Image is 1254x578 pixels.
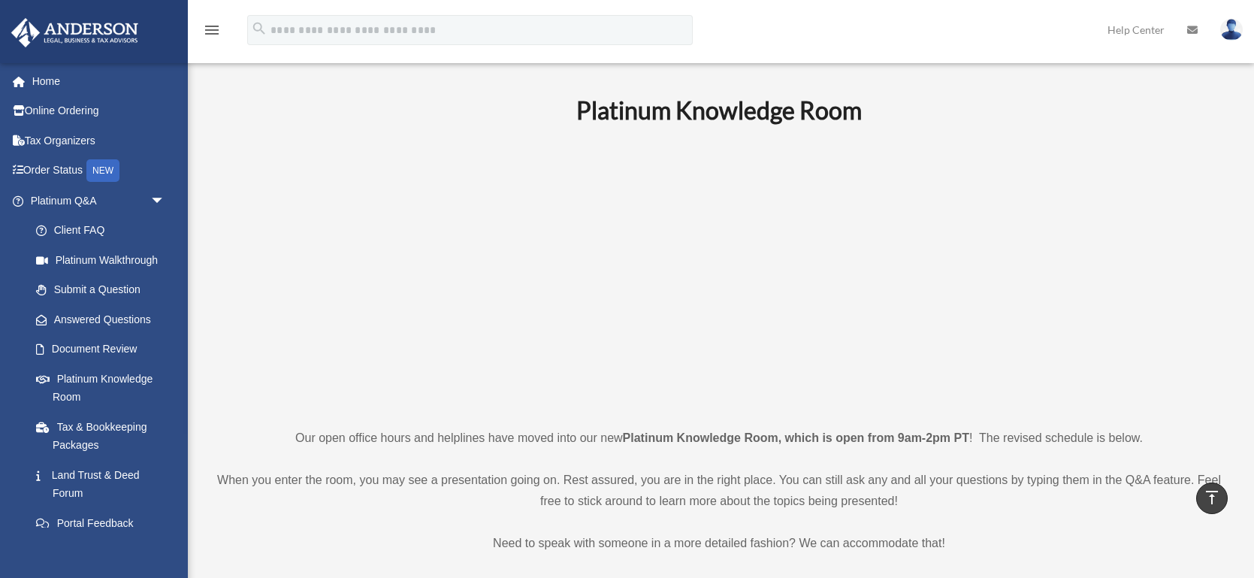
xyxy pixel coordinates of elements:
[21,334,188,365] a: Document Review
[21,304,188,334] a: Answered Questions
[576,95,862,125] b: Platinum Knowledge Room
[21,216,188,246] a: Client FAQ
[623,431,969,444] strong: Platinum Knowledge Room, which is open from 9am-2pm PT
[21,275,188,305] a: Submit a Question
[21,364,180,412] a: Platinum Knowledge Room
[1196,483,1228,514] a: vertical_align_top
[203,21,221,39] i: menu
[150,186,180,216] span: arrow_drop_down
[251,20,267,37] i: search
[11,186,188,216] a: Platinum Q&Aarrow_drop_down
[21,245,188,275] a: Platinum Walkthrough
[11,96,188,126] a: Online Ordering
[21,412,188,460] a: Tax & Bookkeeping Packages
[86,159,119,182] div: NEW
[203,26,221,39] a: menu
[11,126,188,156] a: Tax Organizers
[11,66,188,96] a: Home
[21,460,188,508] a: Land Trust & Deed Forum
[11,156,188,186] a: Order StatusNEW
[214,428,1224,449] p: Our open office hours and helplines have moved into our new ! The revised schedule is below.
[494,146,944,400] iframe: 231110_Toby_KnowledgeRoom
[1220,19,1243,41] img: User Pic
[214,533,1224,554] p: Need to speak with someone in a more detailed fashion? We can accommodate that!
[21,508,188,538] a: Portal Feedback
[7,18,143,47] img: Anderson Advisors Platinum Portal
[1203,489,1221,507] i: vertical_align_top
[214,470,1224,512] p: When you enter the room, you may see a presentation going on. Rest assured, you are in the right ...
